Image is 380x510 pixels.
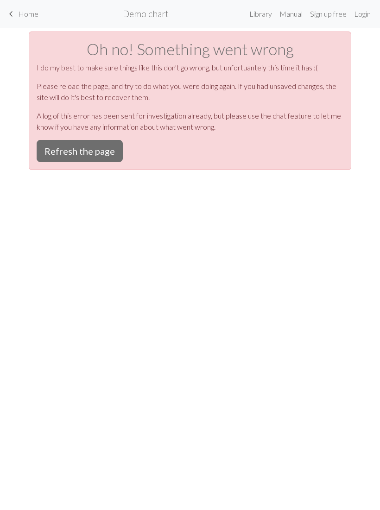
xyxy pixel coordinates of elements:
[18,9,38,18] span: Home
[6,6,38,22] a: Home
[350,5,374,23] a: Login
[276,5,306,23] a: Manual
[306,5,350,23] a: Sign up free
[6,7,17,20] span: keyboard_arrow_left
[37,39,343,58] h1: Oh no! Something went wrong
[246,5,276,23] a: Library
[123,8,169,19] h2: Demo chart
[37,62,343,73] p: I do my best to make sure things like this don't go wrong, but unfortuantely this time it has :(
[37,140,123,162] button: Refresh the page
[37,81,343,103] p: Please reload the page, and try to do what you were doing again. If you had unsaved changes, the ...
[37,110,343,132] p: A log of this error has been sent for investigation already, but please use the chat feature to l...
